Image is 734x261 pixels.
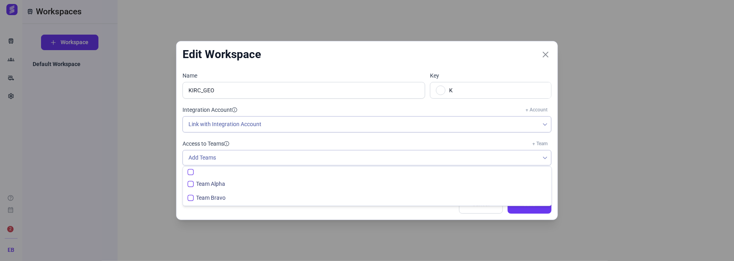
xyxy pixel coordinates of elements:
[183,117,539,132] span: Link with Integration Account
[522,104,551,115] a: + Account
[196,180,225,188] span: Team Alpha
[183,166,232,173] small: Please Select Teams
[183,106,551,114] label: Integration Account
[184,191,550,205] li: Team Bravo
[188,169,194,175] input: All items unselected
[430,72,551,80] label: Key
[183,140,551,148] label: Access to Teams
[183,72,425,80] label: Name
[183,82,425,99] input: Name
[183,176,551,206] ul: Option List
[196,194,226,202] span: Team Bravo
[184,177,550,191] li: Team Alpha
[183,53,261,56] h3: Edit Workspace
[448,82,551,98] input: Key
[694,223,734,261] iframe: Chat Widget
[183,150,539,165] div: Add Teams
[528,138,551,149] a: + Team
[540,49,551,60] button: Close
